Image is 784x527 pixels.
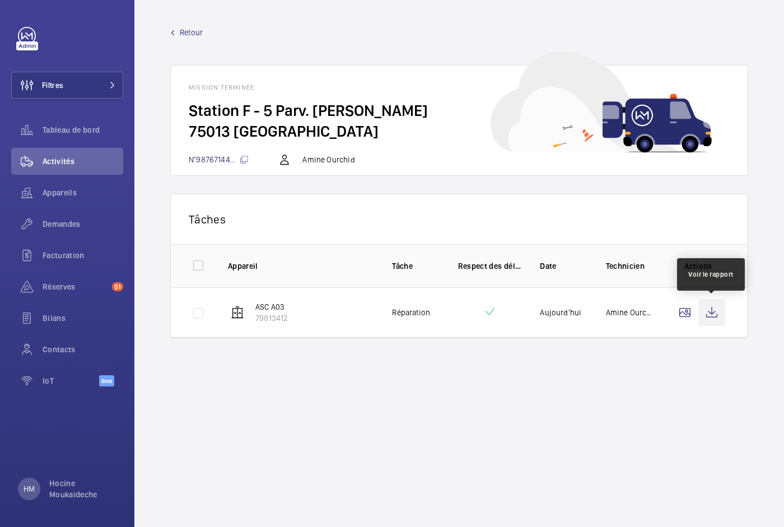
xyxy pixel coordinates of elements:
img: elevator.svg [231,306,244,319]
p: Amine Ourchid [606,307,654,318]
p: Aujourd'hui [540,307,581,318]
span: Activités [43,156,123,167]
h1: Mission terminée [189,83,730,91]
span: Contacts [43,344,123,355]
span: Bilans [43,313,123,324]
p: HM [24,483,35,495]
button: Filtres [11,72,123,99]
span: Retour [180,27,203,38]
p: Actions [671,260,725,272]
span: Tableau de bord [43,124,123,136]
div: Voir le rapport [688,269,734,279]
p: Respect des délais [458,260,522,272]
p: Réparation [392,307,430,318]
span: IoT [43,375,99,386]
span: N°98767144... [189,155,249,164]
span: Réserves [43,281,108,292]
p: ASC A03 [255,301,288,313]
p: Appareil [228,260,374,272]
span: Filtres [42,80,63,91]
img: car delivery [491,52,712,153]
p: Hocine Moukaideche [49,478,116,500]
p: Date [540,260,587,272]
span: Demandes [43,218,123,230]
p: 79813412 [255,313,288,324]
span: Facturation [43,250,123,261]
h2: 75013 [GEOGRAPHIC_DATA] [189,121,730,142]
span: Appareils [43,187,123,198]
p: Tâches [189,212,730,226]
p: Technicien [606,260,654,272]
h2: Station F - 5 Parv. [PERSON_NAME] [189,100,730,121]
p: Tâche [392,260,440,272]
p: Amine Ourchid [302,154,354,165]
span: 51 [112,282,123,291]
span: Beta [99,375,114,386]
